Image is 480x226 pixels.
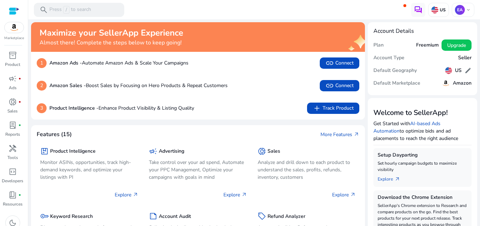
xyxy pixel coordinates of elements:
[350,192,356,197] span: arrow_outward
[149,159,247,181] p: Take control over your ad spend, Automate your PPC Management, Optimize your campaigns with goals...
[149,147,157,155] span: campaign
[50,148,96,154] h5: Product Intelligence
[159,214,191,220] h5: Account Audit
[115,191,138,198] p: Explore
[466,7,471,13] span: keyboard_arrow_down
[37,131,72,138] h4: Features (15)
[40,147,49,155] span: package
[223,191,247,198] p: Explore
[8,74,17,83] span: campaign
[442,39,472,51] button: Upgrade
[354,132,359,137] span: arrow_outward
[8,144,17,153] span: handyman
[416,42,439,48] h5: Freemium
[149,212,157,220] span: summarize
[241,192,247,197] span: arrow_outward
[8,51,17,60] span: inventory_2
[431,6,438,13] img: us.svg
[325,59,334,67] span: link
[18,194,21,196] span: fiber_manual_record
[7,108,18,114] p: Sales
[37,58,47,68] p: 1
[373,80,420,86] h5: Default Marketplace
[8,167,17,176] span: code_blocks
[438,7,446,13] p: US
[373,42,384,48] h5: Plan
[40,159,138,181] p: Monitor ASINs, opportunities, track high-demand keywords, and optimize your listings with PI
[5,61,20,68] p: Product
[40,39,183,46] h4: Almost there! Complete the steps below to keep going!
[458,55,472,61] h5: Seller
[325,59,354,67] span: Connect
[9,85,17,91] p: Ads
[2,178,23,184] p: Developers
[320,131,359,138] a: More Featuresarrow_outward
[18,124,21,127] span: fiber_manual_record
[268,148,280,154] h5: Sales
[4,36,24,41] p: Marketplace
[49,82,228,89] p: Boost Sales by Focusing on Hero Products & Repeat Customers
[5,131,20,138] p: Reports
[258,147,266,155] span: donut_small
[373,120,472,142] p: Get Started with to optimize bids and ad placements to reach the right audience
[373,55,404,61] h5: Account Type
[373,28,472,35] h4: Account Details
[49,82,86,89] b: Amazon Sales -
[378,160,467,173] p: Set hourly campaign budgets to maximize visibility
[313,104,321,112] span: add
[8,98,17,106] span: donut_small
[40,28,183,38] h2: Maximize your SellerApp Experience
[313,104,354,112] span: Track Product
[447,42,466,49] span: Upgrade
[378,173,406,183] a: Explorearrow_outward
[49,60,82,66] b: Amazon Ads -
[373,68,417,74] h5: Default Geography
[258,212,266,220] span: sell
[464,67,472,74] span: edit
[5,22,24,33] img: amazon.svg
[445,67,452,74] img: us.svg
[133,192,138,197] span: arrow_outward
[8,121,17,129] span: lab_profile
[395,176,400,182] span: arrow_outward
[159,148,184,154] h5: Advertising
[40,212,49,220] span: key
[378,152,467,158] h5: Setup Dayparting
[378,195,467,201] h5: Download the Chrome Extension
[320,80,359,91] button: linkConnect
[50,214,93,220] h5: Keyword Research
[320,57,359,69] button: linkConnect
[442,79,450,87] img: amazon.svg
[268,214,305,220] h5: Refund Analyzer
[40,6,48,14] span: search
[373,109,472,117] h3: Welcome to SellerApp!
[325,81,334,90] span: link
[49,104,194,112] p: Enhance Product Visibility & Listing Quality
[8,191,17,199] span: book_4
[49,59,188,67] p: Automate Amazon Ads & Scale Your Campaigns
[258,159,356,181] p: Analyze and drill down to each product to understand the sales, profits, refunds, inventory, cust...
[455,68,462,74] h5: US
[49,6,91,14] p: Press to search
[307,103,359,114] button: addTrack Product
[325,81,354,90] span: Connect
[7,154,18,161] p: Tools
[3,201,23,207] p: Resources
[37,103,47,113] p: 3
[49,105,98,111] b: Product Intelligence -
[18,100,21,103] span: fiber_manual_record
[37,81,47,91] p: 2
[63,6,70,14] span: /
[373,120,440,134] a: AI-based Ads Automation
[332,191,356,198] p: Explore
[453,80,472,86] h5: Amazon
[18,77,21,80] span: fiber_manual_record
[455,5,465,15] p: EA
